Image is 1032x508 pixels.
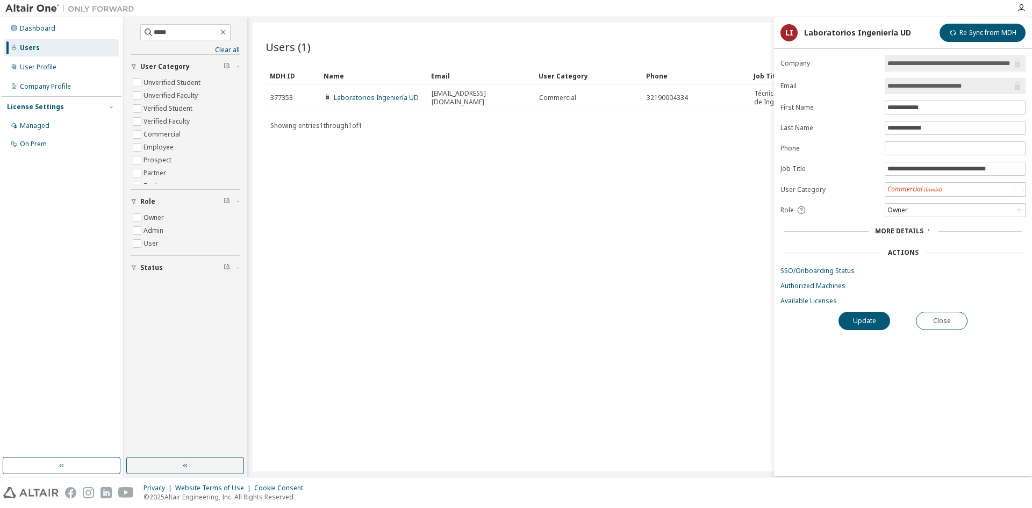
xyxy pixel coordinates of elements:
img: altair_logo.svg [3,487,59,498]
label: Verified Faculty [144,115,192,128]
div: LI [780,24,798,41]
label: User [144,237,161,250]
img: instagram.svg [83,487,94,498]
span: Role [140,197,155,206]
a: Available Licenses [780,297,1026,305]
img: youtube.svg [118,487,134,498]
button: Role [131,190,240,213]
label: Company [780,59,878,68]
span: Commercial [539,94,576,102]
div: Job Title [754,67,852,84]
label: Verified Student [144,102,195,115]
label: Unverified Faculty [144,89,200,102]
button: Re-Sync from MDH [940,24,1026,42]
label: Admin [144,224,166,237]
label: Commercial [144,128,183,141]
div: Dashboard [20,24,55,33]
button: Close [916,312,967,330]
span: More Details [875,226,923,235]
span: Técnico Laboratorios Facultad de Ing. [754,89,852,106]
div: Users [20,44,40,52]
label: Phone [780,144,878,153]
div: Name [324,67,422,84]
span: User Category [140,62,190,71]
span: Users (1) [266,39,311,54]
div: Email [431,67,530,84]
label: First Name [780,103,878,112]
span: (Invalid) [924,186,942,193]
label: Email [780,82,878,90]
label: User Category [780,185,878,194]
div: On Prem [20,140,47,148]
div: Owner [886,204,909,216]
img: linkedin.svg [101,487,112,498]
button: Update [838,312,890,330]
a: Authorized Machines [780,282,1026,290]
label: Employee [144,141,176,154]
div: User Profile [20,63,56,71]
span: Status [140,263,163,272]
label: Unverified Student [144,76,203,89]
div: Cookie Consent [254,484,310,492]
div: Phone [646,67,745,84]
label: Last Name [780,124,878,132]
div: Managed [20,121,49,130]
label: Trial [144,180,159,192]
span: Clear filter [224,197,230,206]
a: Clear all [131,46,240,54]
div: Laboratorios Ingeniería UD [804,28,911,37]
a: SSO/Onboarding Status [780,267,1026,275]
span: 32190004334 [647,94,688,102]
div: Company Profile [20,82,71,91]
button: User Category [131,55,240,78]
a: Laboratorios Ingeniería UD [334,93,419,102]
span: Showing entries 1 through 1 of 1 [270,121,362,130]
div: Website Terms of Use [175,484,254,492]
div: License Settings [7,103,64,111]
div: Owner [885,204,1025,217]
span: 377353 [270,94,293,102]
span: Clear filter [224,62,230,71]
button: Status [131,256,240,280]
div: User Category [539,67,637,84]
div: Commercial (Invalid) [885,183,1025,196]
div: Commercial [887,185,942,194]
label: Owner [144,211,166,224]
span: Role [780,206,794,214]
img: facebook.svg [65,487,76,498]
span: Clear filter [224,263,230,272]
span: [EMAIL_ADDRESS][DOMAIN_NAME] [432,89,529,106]
img: Altair One [5,3,140,14]
label: Prospect [144,154,174,167]
label: Job Title [780,164,878,173]
p: © 2025 Altair Engineering, Inc. All Rights Reserved. [144,492,310,502]
div: MDH ID [270,67,315,84]
div: Actions [888,248,919,257]
label: Partner [144,167,168,180]
div: Privacy [144,484,175,492]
